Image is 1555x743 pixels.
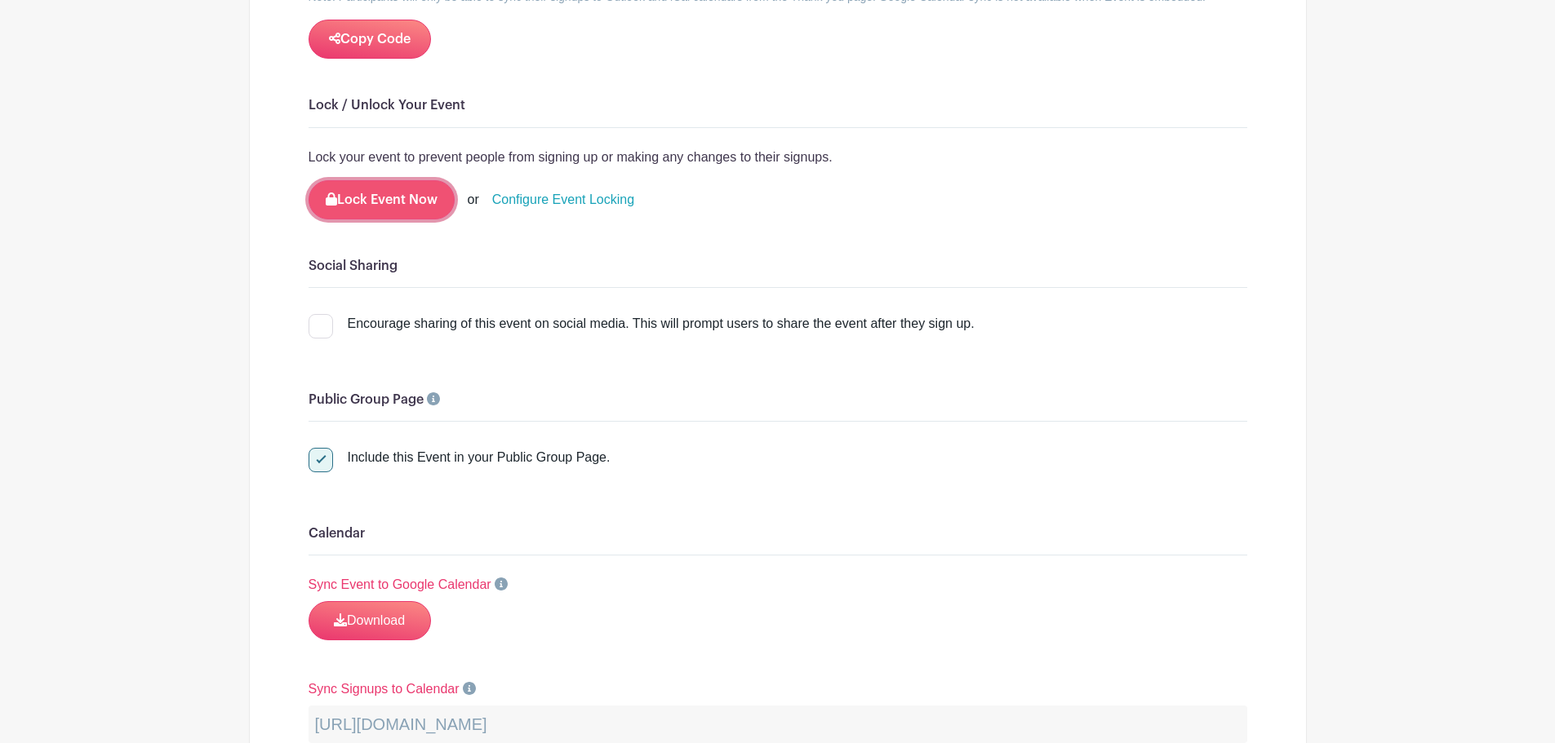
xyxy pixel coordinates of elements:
[315,712,487,736] p: [URL][DOMAIN_NAME]
[309,148,1247,167] p: Lock your event to prevent people from signing up or making any changes to their signups.
[309,180,455,219] button: Lock Event Now
[348,314,975,334] div: Encourage sharing of this event on social media. This will prompt users to share the event after ...
[309,526,1247,542] h6: Calendar
[309,259,1247,274] h6: Social Sharing
[309,20,431,59] button: Copy Code
[468,190,479,210] div: or
[492,190,634,210] a: Configure Event Locking
[309,577,491,591] a: Sync Event to Google Calendar
[309,601,431,640] a: Download
[309,682,460,696] span: Sync Signups to Calendar
[348,448,611,467] div: Include this Event in your Public Group Page.
[309,392,1247,408] h6: Public Group Page
[309,98,1247,113] h6: Lock / Unlock Your Event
